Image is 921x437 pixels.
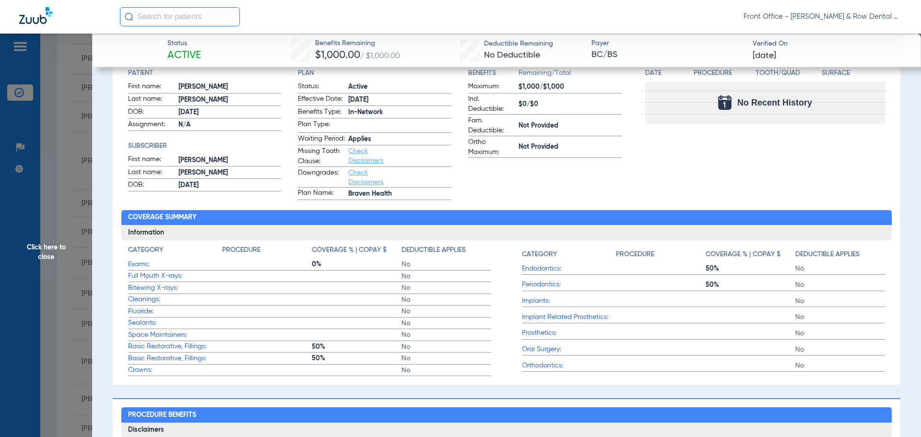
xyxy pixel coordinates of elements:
[795,245,885,263] app-breakdown-title: Deductible Applies
[121,210,892,225] h2: Coverage Summary
[298,107,345,118] span: Benefits Type:
[795,264,885,273] span: No
[167,38,201,48] span: Status
[128,283,222,293] span: Bitewing X-rays:
[312,354,401,363] span: 50%
[468,137,515,157] span: Ortho Maximum:
[401,307,491,316] span: No
[522,328,616,338] span: Prosthetics:
[468,116,515,136] span: Fam. Deductible:
[737,98,812,107] span: No Recent History
[401,260,491,269] span: No
[522,312,616,322] span: Implant Related Prosthetics:
[706,264,795,273] span: 50%
[401,283,491,293] span: No
[128,307,222,317] span: Fluoride:
[128,260,222,270] span: Exams:
[484,51,540,59] span: No Deductible
[616,245,706,263] app-breakdown-title: Procedure
[519,121,622,131] span: Not Provided
[522,344,616,354] span: Oral Surgery:
[312,260,401,269] span: 0%
[873,391,921,437] iframe: Chat Widget
[128,318,222,328] span: Sealants:
[128,119,175,131] span: Assignment:
[128,354,222,364] span: Basic Restorative, Fillings:
[222,245,260,255] h4: Procedure
[756,68,819,78] h4: Tooth/Quad
[128,82,175,93] span: First name:
[744,12,902,22] span: Front Office - [PERSON_NAME] & Row Dental Group
[128,154,175,166] span: First name:
[591,49,744,61] span: BC/BS
[121,225,892,240] h3: Information
[128,365,222,375] span: Crowns:
[128,271,222,281] span: Full Mouth X-rays:
[178,107,282,118] span: [DATE]
[19,7,52,24] img: Zuub Logo
[128,167,175,179] span: Last name:
[128,245,222,259] app-breakdown-title: Category
[519,68,622,82] span: Remaining/Total
[645,68,685,82] app-breakdown-title: Date
[753,50,776,62] span: [DATE]
[468,82,515,93] span: Maximum:
[312,342,401,352] span: 50%
[522,264,616,274] span: Endodontics:
[128,245,163,255] h4: Category
[312,245,401,259] app-breakdown-title: Coverage % | Copay $
[348,107,451,118] span: In-Network
[348,95,451,105] span: [DATE]
[401,342,491,352] span: No
[178,95,282,105] span: [PERSON_NAME]
[522,296,616,306] span: Implants:
[348,189,451,199] span: Braven Health
[128,141,282,151] h4: Subscriber
[401,354,491,363] span: No
[178,120,282,130] span: N/A
[178,168,282,178] span: [PERSON_NAME]
[128,295,222,305] span: Cleanings:
[298,146,345,166] span: Missing Tooth Clause:
[348,148,383,164] a: Check Disclaimers
[298,82,345,93] span: Status:
[484,39,553,49] span: Deductible Remaining
[401,319,491,328] span: No
[348,169,383,186] a: Check Disclaimers
[178,180,282,190] span: [DATE]
[522,361,616,371] span: Orthodontics:
[616,249,654,260] h4: Procedure
[401,245,466,255] h4: Deductible Applies
[591,38,744,48] span: Payer
[522,280,616,290] span: Periodontics:
[795,249,860,260] h4: Deductible Applies
[128,68,282,78] app-breakdown-title: Patient
[401,295,491,305] span: No
[121,407,892,423] h2: Procedure Benefits
[298,68,451,78] h4: Plan
[795,329,885,338] span: No
[795,296,885,306] span: No
[522,249,557,260] h4: Category
[822,68,885,82] app-breakdown-title: Surface
[468,68,519,82] app-breakdown-title: Benefits
[795,345,885,354] span: No
[795,280,885,290] span: No
[694,68,752,78] h4: Procedure
[298,119,345,132] span: Plan Type:
[315,50,360,60] span: $1,000.00
[360,52,400,60] span: / $1,000.00
[519,142,622,152] span: Not Provided
[348,82,451,92] span: Active
[519,99,622,109] span: $0/$0
[312,245,387,255] h4: Coverage % | Copay $
[298,134,345,145] span: Waiting Period:
[468,68,519,78] h4: Benefits
[128,107,175,118] span: DOB:
[645,68,685,78] h4: Date
[128,180,175,191] span: DOB:
[167,49,201,62] span: Active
